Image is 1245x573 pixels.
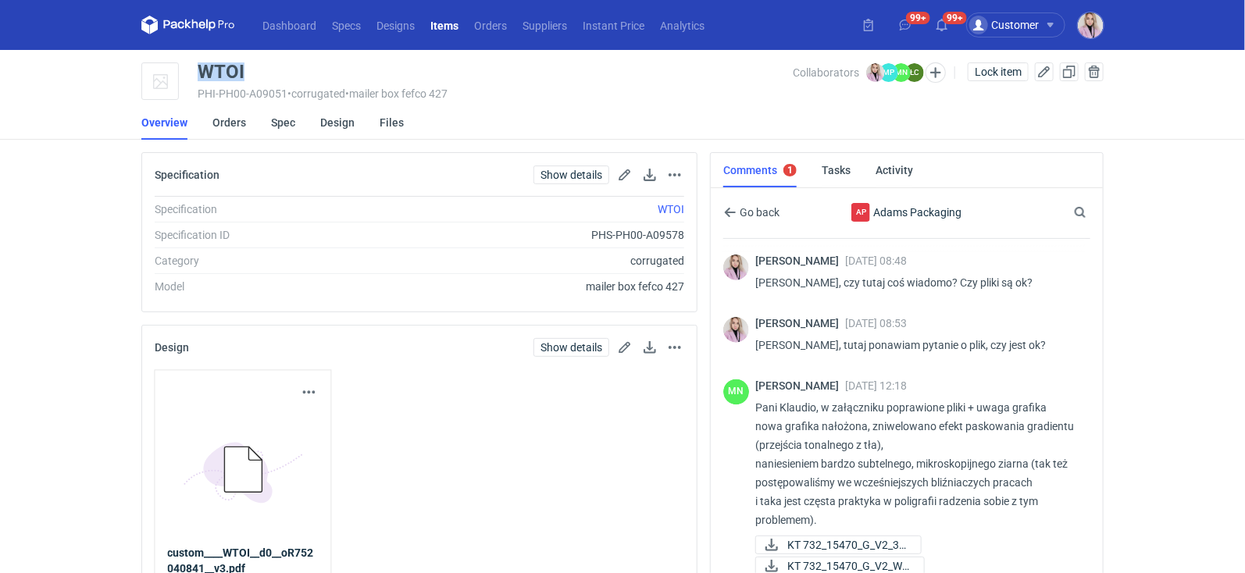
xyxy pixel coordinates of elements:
figcaption: MP [879,63,898,82]
a: Instant Price [575,16,652,34]
span: [PERSON_NAME] [755,317,845,329]
span: KT 732_15470_G_V2_3D... [787,536,908,553]
button: Actions [665,338,684,357]
img: Klaudia Wiśniewska [866,63,885,82]
img: Klaudia Wiśniewska [723,317,749,343]
button: 99+ [929,12,954,37]
button: Download specification [640,165,659,184]
svg: Packhelp Pro [141,16,235,34]
p: [PERSON_NAME], czy tutaj coś wiadomo? Czy pliki są ok? [755,273,1078,292]
a: Dashboard [255,16,324,34]
button: Edit collaborators [926,62,946,83]
button: Actions [665,165,684,184]
div: WTOI [198,62,244,81]
span: • mailer box fefco 427 [345,87,448,100]
button: Go back [723,203,780,222]
a: Suppliers [515,16,575,34]
input: Search [1071,203,1121,222]
a: Specs [324,16,369,34]
a: Files [380,105,404,140]
figcaption: ŁC [905,63,924,82]
a: Designs [369,16,423,34]
h2: Specification [155,169,219,181]
a: WTOI [658,203,684,215]
a: Activity [876,153,913,187]
a: Orders [466,16,515,34]
a: Overview [141,105,187,140]
button: Lock item [968,62,1029,81]
p: Pani Klaudio, w załączniku poprawione pliki + uwaga grafika nowa grafika nałożona, zniwelowano ef... [755,398,1078,529]
a: Analytics [652,16,712,34]
a: Items [423,16,466,34]
p: [PERSON_NAME], tutaj ponawiam pytanie o plik, czy jest ok? [755,336,1078,354]
span: [PERSON_NAME] [755,379,845,392]
span: Go back [737,207,779,218]
button: Edit spec [615,165,634,184]
div: mailer box fefco 427 [366,279,684,294]
div: PHS-PH00-A09578 [366,227,684,243]
a: Show details [533,338,609,357]
a: Spec [271,105,295,140]
div: 1 [787,165,793,176]
div: Customer [969,16,1039,34]
button: Actions [300,383,319,402]
button: 99+ [893,12,918,37]
div: corrugated [366,253,684,269]
button: Duplicate Item [1060,62,1079,81]
span: [DATE] 12:18 [845,379,907,392]
a: KT 732_15470_G_V2_3D... [755,536,922,554]
span: [DATE] 08:48 [845,254,907,267]
div: Specification [155,201,366,217]
div: KT 732_15470_G_V2_3D.JPG [755,536,911,554]
button: Customer [966,12,1078,37]
div: Małgorzata Nowotna [723,379,749,405]
span: [DATE] 08:53 [845,317,907,329]
span: [PERSON_NAME] [755,254,845,267]
img: Klaudia Wiśniewska [1078,12,1104,38]
button: Delete item [1085,62,1104,81]
a: Comments1 [723,153,797,187]
span: • corrugated [287,87,345,100]
a: Design [320,105,355,140]
div: Category [155,253,366,269]
figcaption: MN [723,379,749,405]
div: PHI-PH00-A09051 [198,87,794,100]
h2: Design [155,341,189,354]
img: Klaudia Wiśniewska [723,254,749,280]
div: Adams Packaging [831,203,983,222]
button: Edit item [1035,62,1054,81]
a: Tasks [822,153,851,187]
span: Collaborators [794,66,860,79]
figcaption: MN [892,63,911,82]
a: Show details [533,165,609,184]
figcaption: AP [851,203,870,222]
div: Adams Packaging [851,203,870,222]
span: Lock item [975,66,1022,77]
a: Orders [212,105,246,140]
button: Download design [640,338,659,357]
div: Model [155,279,366,294]
div: Specification ID [155,227,366,243]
